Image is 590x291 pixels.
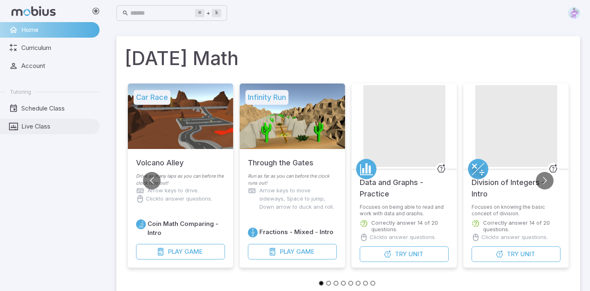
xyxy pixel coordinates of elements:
[348,281,353,286] button: Go to slide 5
[248,244,337,259] button: PlayGame
[483,219,560,232] p: Correctly answer 14 of 20 questions.
[21,104,94,113] span: Schedule Class
[481,233,548,241] p: Click to answer questions.
[370,233,436,241] p: Click to answer questions.
[296,247,315,256] span: Game
[136,149,184,169] h5: Volcano Alley
[134,90,170,105] h5: Car Race
[259,228,334,237] h6: Fractions - Mixed - Intro
[21,25,94,34] span: Home
[143,172,161,189] button: Go to previous slide
[326,281,331,286] button: Go to slide 2
[536,172,554,189] button: Go to next slide
[280,247,295,256] span: Play
[370,281,375,286] button: Go to slide 8
[248,228,258,237] a: Fractions/Decimals
[245,90,288,105] h5: Infinity Run
[147,219,225,237] h6: Coin Math Comparing - Intro
[360,204,449,215] p: Focuses on being able to read and work with data and graphs.
[147,187,199,195] p: Arrow keys to drive.
[248,149,313,169] h5: Through the Gates
[184,247,203,256] span: Game
[248,173,337,187] p: Run as far as you can before the clock runs out!
[195,9,204,17] kbd: ⌘
[136,219,146,229] a: Place Value
[195,8,221,18] div: +
[356,159,377,179] a: Data/Graphing
[10,88,31,95] span: Tutoring
[136,173,225,187] p: Drive as many laps as you can before the clock runs out!
[568,7,580,19] img: diamond.svg
[520,250,535,259] span: Unit
[146,195,212,203] p: Click to answer questions.
[136,244,225,259] button: PlayGame
[472,169,560,200] h5: Division of Integers - Intro
[125,44,572,72] h1: [DATE] Math
[507,250,519,259] span: Try
[319,281,324,286] button: Go to slide 1
[212,9,221,17] kbd: k
[21,122,94,131] span: Live Class
[395,250,407,259] span: Try
[356,281,361,286] button: Go to slide 6
[334,281,338,286] button: Go to slide 3
[472,246,560,262] button: TryUnit
[259,187,337,211] p: Arrow keys to move sideways, Space to jump, Down arrow to duck and roll.
[468,159,488,179] a: Multiply/Divide
[21,43,94,52] span: Curriculum
[371,219,449,232] p: Correctly answer 14 of 20 questions.
[472,204,560,215] p: Focuses on knowing the basic concept of division.
[363,281,368,286] button: Go to slide 7
[21,61,94,70] span: Account
[168,247,183,256] span: Play
[360,169,449,200] h5: Data and Graphs - Practice
[408,250,423,259] span: Unit
[360,246,449,262] button: TryUnit
[341,281,346,286] button: Go to slide 4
